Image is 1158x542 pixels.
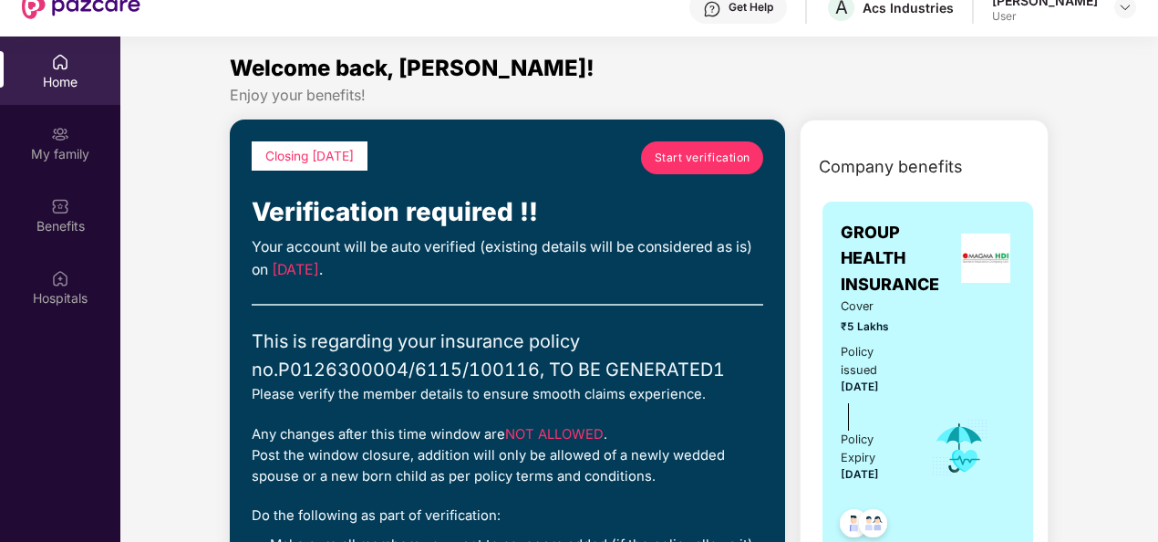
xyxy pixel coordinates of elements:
span: NOT ALLOWED [505,426,604,443]
div: Policy issued [841,343,905,380]
div: Verification required !! [252,193,763,233]
div: Any changes after this time window are . Post the window closure, addition will only be allowed o... [252,424,763,488]
div: Do the following as part of verification: [252,506,763,526]
div: Please verify the member details to ensure smooth claims experience. [252,384,763,405]
span: [DATE] [841,380,879,393]
span: [DATE] [841,468,879,481]
span: Closing [DATE] [265,149,354,163]
div: Your account will be auto verified (existing details will be considered as is) on . [252,236,763,282]
span: Start verification [655,149,750,166]
div: Policy Expiry [841,431,905,467]
img: svg+xml;base64,PHN2ZyB3aWR0aD0iMjAiIGhlaWdodD0iMjAiIHZpZXdCb3g9IjAgMCAyMCAyMCIgZmlsbD0ibm9uZSIgeG... [51,125,69,143]
span: Welcome back, [PERSON_NAME]! [230,55,595,81]
img: svg+xml;base64,PHN2ZyBpZD0iSG9tZSIgeG1sbnM9Imh0dHA6Ly93d3cudzMub3JnLzIwMDAvc3ZnIiB3aWR0aD0iMjAiIG... [51,53,69,71]
a: Start verification [641,141,763,174]
span: [DATE] [272,261,319,278]
img: icon [930,418,989,478]
img: insurerLogo [961,234,1010,283]
div: User [992,9,1098,24]
div: This is regarding your insurance policy no. P0126300004/6115/100116, TO BE GENERATED1 [252,328,763,384]
span: GROUP HEALTH INSURANCE [841,220,956,297]
span: Company benefits [819,154,963,180]
img: svg+xml;base64,PHN2ZyBpZD0iQmVuZWZpdHMiIHhtbG5zPSJodHRwOi8vd3d3LnczLm9yZy8yMDAwL3N2ZyIgd2lkdGg9Ij... [51,197,69,215]
span: ₹5 Lakhs [841,318,905,336]
span: Cover [841,297,905,316]
div: Enjoy your benefits! [230,86,1049,105]
img: svg+xml;base64,PHN2ZyBpZD0iSG9zcGl0YWxzIiB4bWxucz0iaHR0cDovL3d3dy53My5vcmcvMjAwMC9zdmciIHdpZHRoPS... [51,269,69,287]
